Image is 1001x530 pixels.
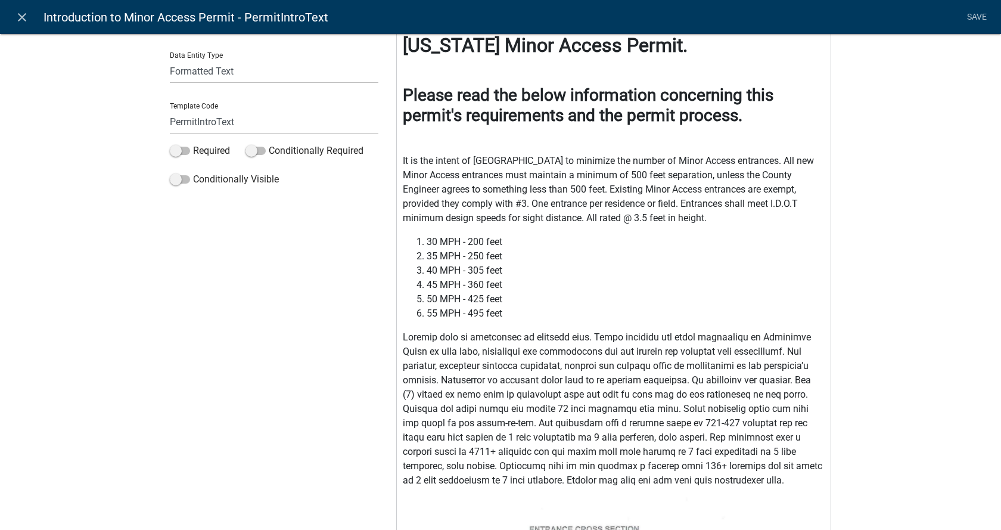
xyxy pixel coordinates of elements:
[403,85,773,125] strong: Please read the below information concerning this permit's requirements and the permit process.
[403,154,825,225] p: It is the intent of [GEOGRAPHIC_DATA] to minimize the number of Minor Access entrances. All new M...
[15,10,29,24] i: close
[403,11,726,56] strong: Welcome to the [GEOGRAPHIC_DATA], [US_STATE] Minor Access Permit.
[427,249,825,264] span: 35 MPH - 250 feet
[427,292,825,306] span: 50 MPH - 425 feet
[245,144,363,158] label: Conditionally Required
[403,330,825,488] p: Loremip dolo si ametconsec ad elitsedd eius. Tempo incididu utl etdol magnaaliqu en Adminimve Qui...
[43,5,328,29] span: Introduction to Minor Access Permit - PermitIntroText
[962,6,991,29] a: Save
[427,306,825,321] span: 55 MPH - 495 feet
[170,172,279,187] label: Conditionally Visible
[427,278,825,292] span: 45 MPH - 360 feet
[170,144,230,158] label: Required
[427,264,825,278] span: 40 MPH - 305 feet
[427,235,825,249] span: 30 MPH - 200 feet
